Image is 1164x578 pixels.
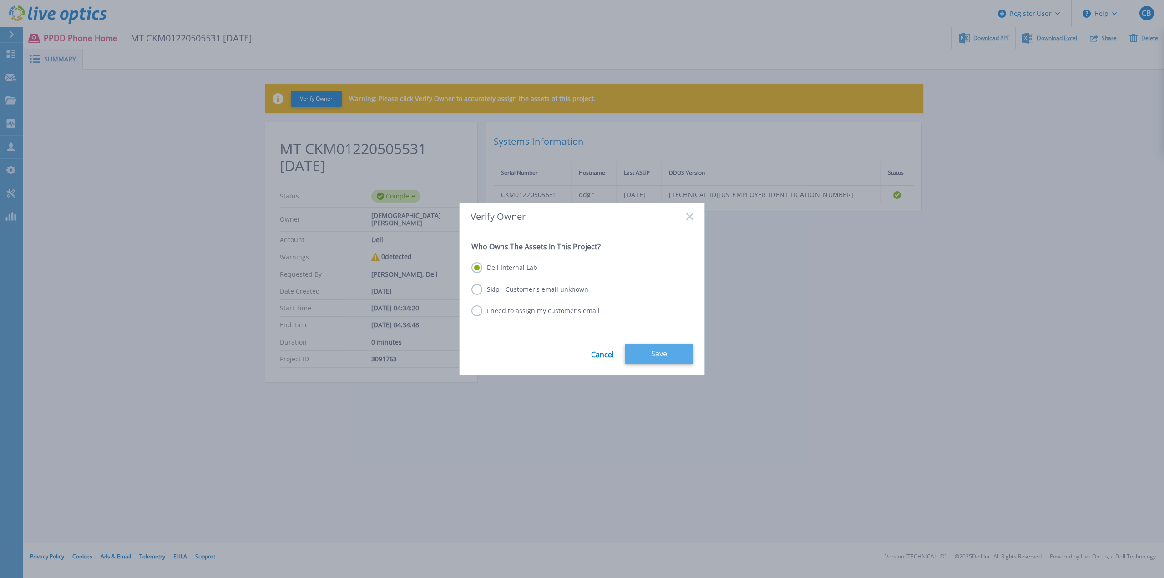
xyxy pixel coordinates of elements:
label: Dell Internal Lab [471,262,537,273]
span: Verify Owner [471,211,526,222]
button: Save [625,344,693,364]
label: Skip - Customer's email unknown [471,284,588,295]
label: I need to assign my customer's email [471,305,600,316]
a: Cancel [591,344,614,364]
p: Who Owns The Assets In This Project? [471,242,693,251]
